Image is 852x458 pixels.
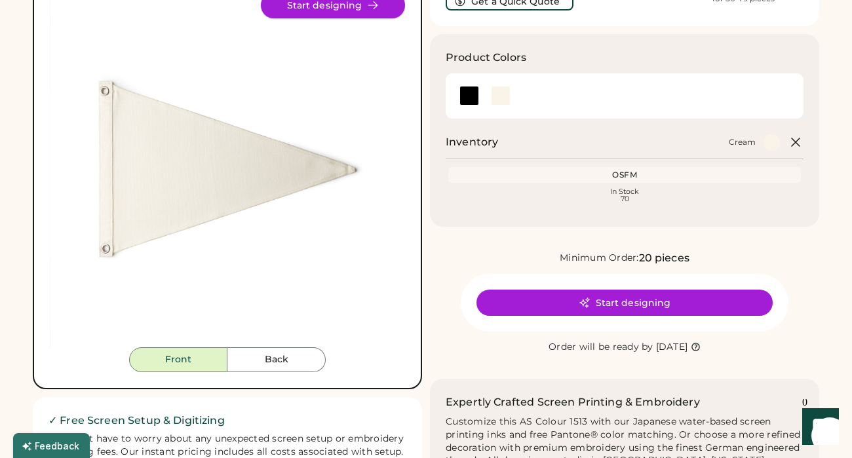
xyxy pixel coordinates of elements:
[446,394,700,410] h2: Expertly Crafted Screen Printing & Embroidery
[451,188,798,202] div: In Stock 70
[560,252,639,265] div: Minimum Order:
[639,250,689,266] div: 20 pieces
[48,413,406,429] h2: ✓ Free Screen Setup & Digitizing
[227,347,326,372] button: Back
[129,347,227,372] button: Front
[549,341,653,354] div: Order will be ready by
[446,134,498,150] h2: Inventory
[451,170,798,180] div: OSFM
[790,399,846,455] iframe: Front Chat
[729,137,756,147] div: Cream
[446,50,526,66] h3: Product Colors
[476,290,773,316] button: Start designing
[656,341,688,354] div: [DATE]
